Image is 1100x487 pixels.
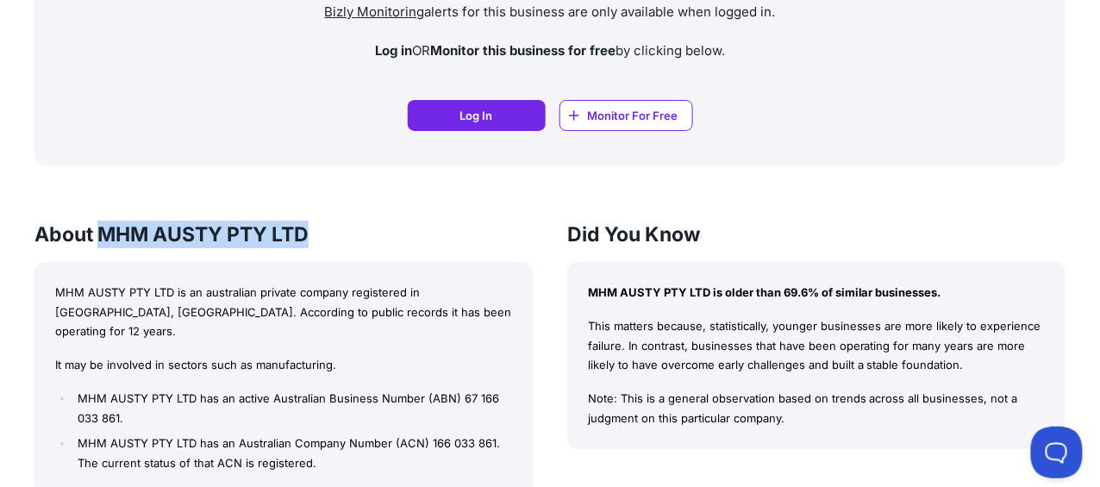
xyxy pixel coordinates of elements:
p: MHM AUSTY PTY LTD is older than 69.6% of similar businesses. [588,283,1045,303]
h3: Did You Know [567,221,1066,248]
p: Note: This is a general observation based on trends across all businesses, not a judgment on this... [588,389,1045,428]
a: Monitor For Free [559,100,693,131]
p: alerts for this business are only available when logged in. [48,3,1052,22]
h3: About MHM AUSTY PTY LTD [34,221,533,248]
strong: Monitor this business for free [430,42,616,59]
li: MHM AUSTY PTY LTD has an active Australian Business Number (ABN) 67 166 033 861. [73,389,512,428]
p: It may be involved in sectors such as manufacturing. [55,355,512,375]
strong: Log in [375,42,412,59]
p: This matters because, statistically, younger businesses are more likely to experience failure. In... [588,316,1045,375]
a: Log In [408,100,546,131]
a: Bizly Monitoring [325,3,425,20]
li: MHM AUSTY PTY LTD has an Australian Company Number (ACN) 166 033 861. The current status of that ... [73,434,512,473]
span: Log In [460,107,493,124]
iframe: Toggle Customer Support [1031,427,1083,478]
p: MHM AUSTY PTY LTD is an australian private company registered in [GEOGRAPHIC_DATA], [GEOGRAPHIC_D... [55,283,512,341]
p: OR by clicking below. [48,41,1052,61]
span: Monitor For Free [588,107,678,124]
